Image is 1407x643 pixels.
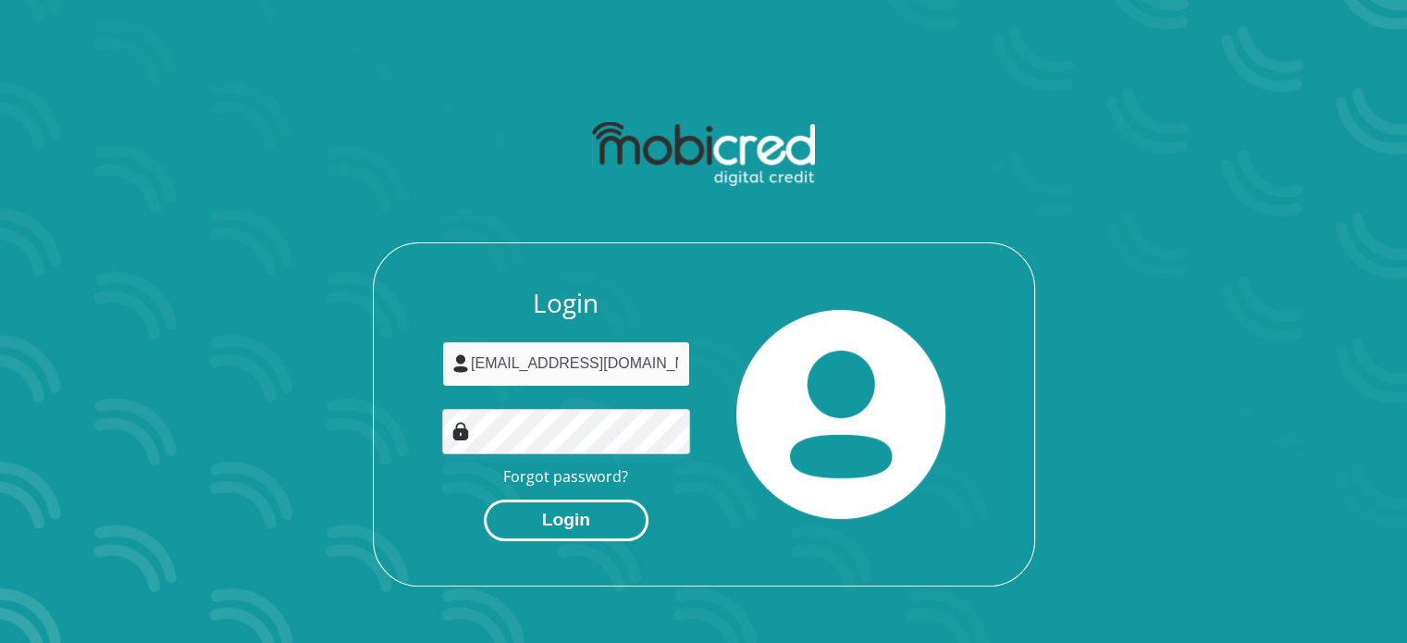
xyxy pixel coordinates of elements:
[484,500,648,541] button: Login
[442,288,690,319] h3: Login
[503,466,628,487] a: Forgot password?
[442,341,690,387] input: Username
[451,422,470,440] img: Image
[451,354,470,373] img: user-icon image
[592,122,815,187] img: mobicred logo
